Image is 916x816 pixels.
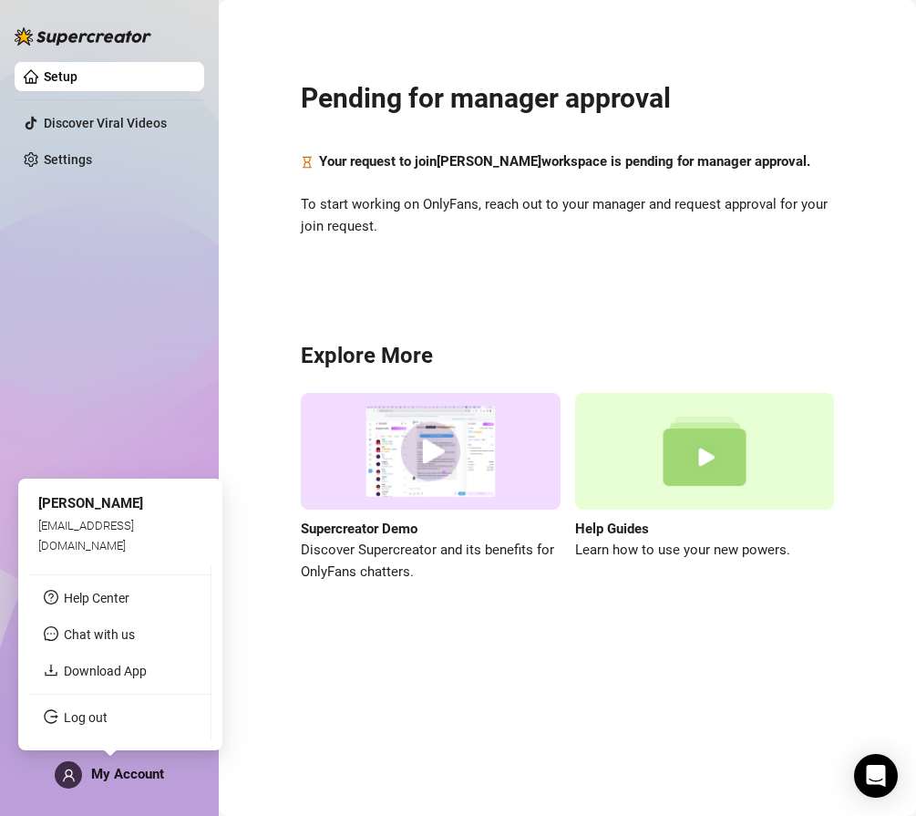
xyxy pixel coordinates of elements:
[301,342,834,371] h3: Explore More
[64,627,135,642] span: Chat with us
[301,521,417,537] strong: Supercreator Demo
[301,81,834,116] h2: Pending for manager approval
[64,591,129,605] a: Help Center
[575,521,649,537] strong: Help Guides
[301,393,561,584] a: Supercreator DemoDiscover Supercreator and its benefits for OnlyFans chatters.
[15,27,151,46] img: logo-BBDzfeDw.svg
[854,754,898,798] div: Open Intercom Messenger
[44,69,77,84] a: Setup
[575,393,835,584] a: Help GuidesLearn how to use your new powers.
[38,518,134,552] span: [EMAIL_ADDRESS][DOMAIN_NAME]
[301,151,314,173] span: hourglass
[575,393,835,510] img: help guides
[44,626,58,641] span: message
[64,710,108,725] a: Log out
[44,116,167,130] a: Discover Viral Videos
[29,703,211,732] li: Log out
[319,153,810,170] strong: Your request to join [PERSON_NAME] workspace is pending for manager approval.
[301,194,834,237] span: To start working on OnlyFans, reach out to your manager and request approval for your join request.
[575,540,835,562] span: Learn how to use your new powers.
[44,152,92,167] a: Settings
[301,393,561,510] img: supercreator demo
[64,664,147,678] a: Download App
[301,540,561,583] span: Discover Supercreator and its benefits for OnlyFans chatters.
[62,769,76,782] span: user
[91,766,164,782] span: My Account
[38,495,143,511] span: [PERSON_NAME]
